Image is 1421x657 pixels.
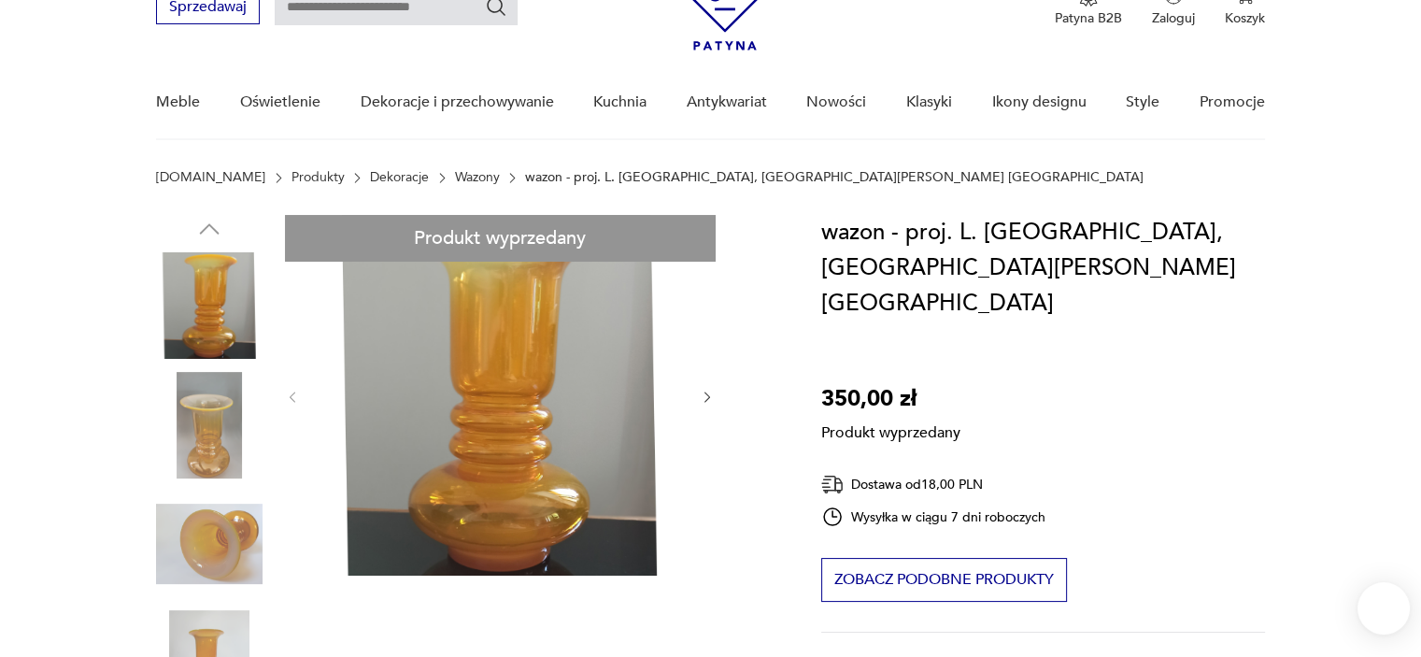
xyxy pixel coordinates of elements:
[821,473,1045,496] div: Dostawa od 18,00 PLN
[1200,66,1265,138] a: Promocje
[1357,582,1410,635] iframe: Smartsupp widget button
[821,506,1045,528] div: Wysyłka w ciągu 7 dni roboczych
[156,66,200,138] a: Meble
[821,473,844,496] img: Ikona dostawy
[1152,9,1195,27] p: Zaloguj
[1055,9,1122,27] p: Patyna B2B
[240,66,320,138] a: Oświetlenie
[821,215,1265,321] h1: wazon - proj. L. [GEOGRAPHIC_DATA], [GEOGRAPHIC_DATA][PERSON_NAME] [GEOGRAPHIC_DATA]
[991,66,1086,138] a: Ikony designu
[291,170,345,185] a: Produkty
[821,417,960,443] p: Produkt wyprzedany
[687,66,767,138] a: Antykwariat
[806,66,866,138] a: Nowości
[455,170,500,185] a: Wazony
[906,66,952,138] a: Klasyki
[821,381,960,417] p: 350,00 zł
[1225,9,1265,27] p: Koszyk
[156,2,260,15] a: Sprzedawaj
[593,66,647,138] a: Kuchnia
[525,170,1144,185] p: wazon - proj. L. [GEOGRAPHIC_DATA], [GEOGRAPHIC_DATA][PERSON_NAME] [GEOGRAPHIC_DATA]
[156,170,265,185] a: [DOMAIN_NAME]
[821,558,1067,602] button: Zobacz podobne produkty
[370,170,429,185] a: Dekoracje
[1126,66,1159,138] a: Style
[360,66,553,138] a: Dekoracje i przechowywanie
